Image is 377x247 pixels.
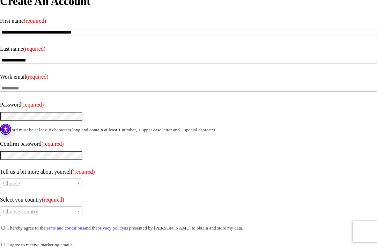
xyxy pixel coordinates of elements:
[73,169,95,175] span: (required)
[45,225,84,231] a: terms and conditions
[21,102,44,108] span: (required)
[24,18,46,24] span: (required)
[1,243,5,246] input: I agree to receive marketing emails
[3,209,38,215] span: Choose country
[23,46,45,52] span: (required)
[42,197,64,203] span: (required)
[42,141,64,147] span: (required)
[7,225,243,231] small: I hereby agree to the and the as presented by [PERSON_NAME] to obtain and store my data.
[97,225,124,231] a: privacy policy
[3,181,20,187] span: Choose
[1,226,5,230] input: I hereby agree to theterms and conditionsand theprivacy policyas presented by [PERSON_NAME] to ob...
[26,74,49,80] span: (required)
